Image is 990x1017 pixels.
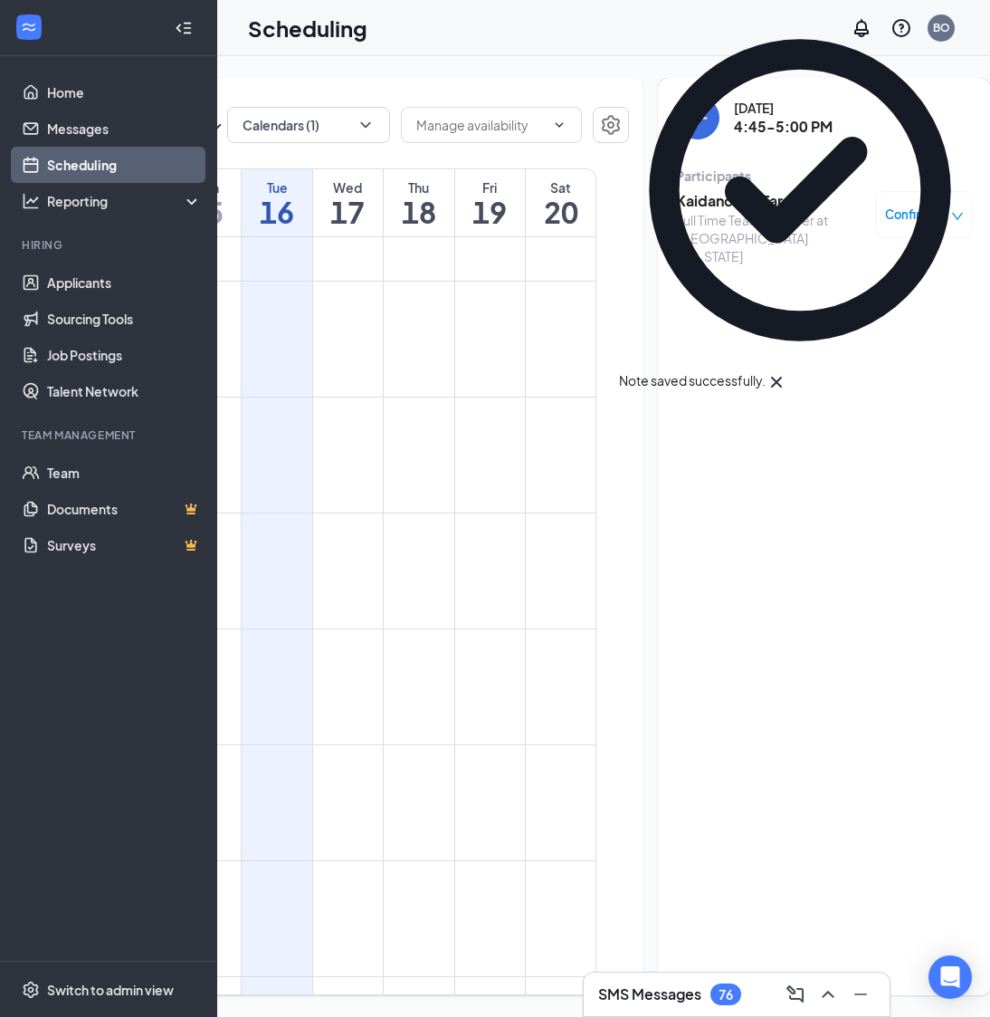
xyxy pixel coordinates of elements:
[47,264,202,301] a: Applicants
[47,301,202,337] a: Sourcing Tools
[814,980,842,1009] button: ChevronUp
[384,169,453,236] a: September 18, 2025
[785,983,806,1005] svg: ComposeMessage
[227,107,390,143] button: Calendars (1)ChevronDown
[47,527,202,563] a: SurveysCrown
[47,373,202,409] a: Talent Network
[313,197,383,227] h1: 17
[357,116,375,134] svg: ChevronDown
[416,115,545,135] input: Manage availability
[455,169,525,236] a: September 19, 2025
[526,169,595,236] a: September 20, 2025
[552,118,566,132] svg: ChevronDown
[384,197,453,227] h1: 18
[47,74,202,110] a: Home
[175,19,193,37] svg: Collapse
[22,192,40,210] svg: Analysis
[22,981,40,999] svg: Settings
[248,13,367,43] h1: Scheduling
[313,178,383,197] div: Wed
[846,980,875,1009] button: Minimize
[47,110,202,147] a: Messages
[455,178,525,197] div: Fri
[47,192,203,210] div: Reporting
[928,955,972,999] div: Open Intercom Messenger
[242,178,311,197] div: Tue
[47,147,202,183] a: Scheduling
[619,371,766,393] div: Note saved successfully.
[600,114,622,136] svg: Settings
[384,178,453,197] div: Thu
[313,169,383,236] a: September 17, 2025
[47,491,202,527] a: DocumentsCrown
[242,197,311,227] h1: 16
[719,987,733,1003] div: 76
[619,9,981,371] svg: CheckmarkCircle
[526,178,595,197] div: Sat
[22,237,198,253] div: Hiring
[22,427,198,443] div: Team Management
[47,337,202,373] a: Job Postings
[598,984,701,1004] h3: SMS Messages
[850,983,871,1005] svg: Minimize
[781,980,810,1009] button: ComposeMessage
[47,455,202,491] a: Team
[766,371,787,393] svg: Cross
[20,18,38,36] svg: WorkstreamLogo
[455,197,525,227] h1: 19
[593,107,629,147] a: Settings
[47,981,174,999] div: Switch to admin view
[593,107,629,143] button: Settings
[526,197,595,227] h1: 20
[817,983,839,1005] svg: ChevronUp
[242,169,311,236] a: September 16, 2025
